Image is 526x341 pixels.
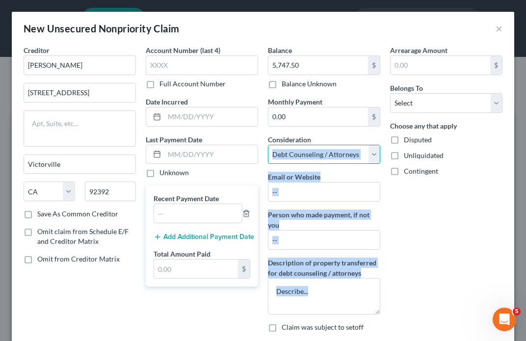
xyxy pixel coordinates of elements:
div: $ [368,107,380,126]
label: Person who made payment, if not you [268,210,380,230]
label: Monthly Payment [268,97,322,107]
label: Balance [268,45,292,55]
input: 0.00 [268,56,368,75]
label: Email or Website [268,172,320,182]
span: Claim was subject to setoff [282,323,364,331]
label: Consideration [268,134,311,145]
input: Enter city... [24,155,135,174]
div: $ [368,56,380,75]
input: -- [268,231,380,249]
span: 5 [513,308,521,315]
input: XXXX [146,55,258,75]
input: Enter zip... [85,182,136,201]
div: $ [490,56,502,75]
label: Choose any that apply [390,121,457,131]
input: Search creditor by name... [24,55,136,75]
input: -- [154,204,242,223]
span: Unliquidated [404,151,444,159]
span: Omit from Creditor Matrix [37,255,120,263]
div: $ [238,260,250,278]
input: 0.00 [268,107,368,126]
label: Recent Payment Date [154,193,219,204]
label: Unknown [159,168,189,178]
input: 0.00 [154,260,238,278]
div: New Unsecured Nonpriority Claim [24,22,179,35]
span: Disputed [404,135,432,144]
label: Balance Unknown [282,79,337,89]
input: 0.00 [391,56,490,75]
label: Full Account Number [159,79,226,89]
span: Contingent [404,167,438,175]
input: MM/DD/YYYY [164,107,258,126]
label: Date Incurred [146,97,188,107]
label: Save As Common Creditor [37,209,118,219]
iframe: Intercom live chat [493,308,516,331]
span: Creditor [24,46,50,54]
input: Enter address... [24,83,135,102]
span: Omit claim from Schedule E/F and Creditor Matrix [37,227,129,245]
input: -- [268,183,380,201]
input: MM/DD/YYYY [164,145,258,164]
span: Belongs To [390,84,423,92]
button: Add Additional Payment Date [154,233,250,241]
label: Account Number (last 4) [146,45,220,55]
button: × [496,23,502,34]
label: Total Amount Paid [154,249,210,259]
label: Description of property transferred for debt counseling / attorneys [268,258,380,278]
label: Last Payment Date [146,134,202,145]
label: Arrearage Amount [390,45,447,55]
